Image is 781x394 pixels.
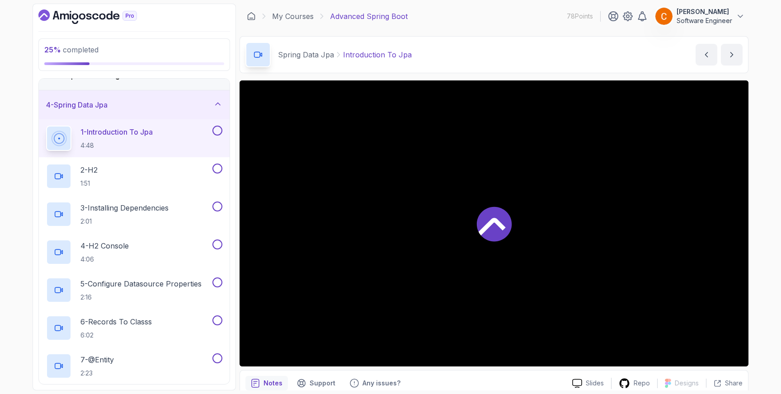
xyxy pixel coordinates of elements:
[247,12,256,21] a: Dashboard
[80,316,152,327] p: 6 - Records To Classs
[80,164,98,175] p: 2 - H2
[706,379,743,388] button: Share
[330,11,408,22] p: Advanced Spring Boot
[80,127,153,137] p: 1 - Introduction To Jpa
[46,277,222,303] button: 5-Configure Datasource Properties2:16
[39,90,230,119] button: 4-Spring Data Jpa
[677,7,732,16] p: [PERSON_NAME]
[46,202,222,227] button: 3-Installing Dependencies2:01
[310,379,335,388] p: Support
[655,8,673,25] img: user profile image
[80,217,169,226] p: 2:01
[344,376,406,390] button: Feedback button
[278,49,334,60] p: Spring Data Jpa
[567,12,593,21] p: 78 Points
[46,99,108,110] h3: 4 - Spring Data Jpa
[46,315,222,341] button: 6-Records To Classs6:02
[245,376,288,390] button: notes button
[44,45,61,54] span: 25 %
[80,354,114,365] p: 7 - @Entity
[586,379,604,388] p: Slides
[263,379,282,388] p: Notes
[38,9,158,24] a: Dashboard
[44,45,99,54] span: completed
[634,379,650,388] p: Repo
[46,126,222,151] button: 1-Introduction To Jpa4:48
[696,44,717,66] button: previous content
[46,353,222,379] button: 7-@Entity2:23
[677,16,732,25] p: Software Engineer
[292,376,341,390] button: Support button
[80,255,129,264] p: 4:06
[655,7,745,25] button: user profile image[PERSON_NAME]Software Engineer
[272,11,314,22] a: My Courses
[343,49,412,60] p: Introduction To Jpa
[80,179,98,188] p: 1:51
[80,369,114,378] p: 2:23
[80,202,169,213] p: 3 - Installing Dependencies
[675,379,699,388] p: Designs
[362,379,400,388] p: Any issues?
[46,239,222,265] button: 4-H2 Console4:06
[80,240,129,251] p: 4 - H2 Console
[725,379,743,388] p: Share
[80,331,152,340] p: 6:02
[721,44,743,66] button: next content
[80,141,153,150] p: 4:48
[612,378,657,389] a: Repo
[565,379,611,388] a: Slides
[80,293,202,302] p: 2:16
[80,278,202,289] p: 5 - Configure Datasource Properties
[46,164,222,189] button: 2-H21:51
